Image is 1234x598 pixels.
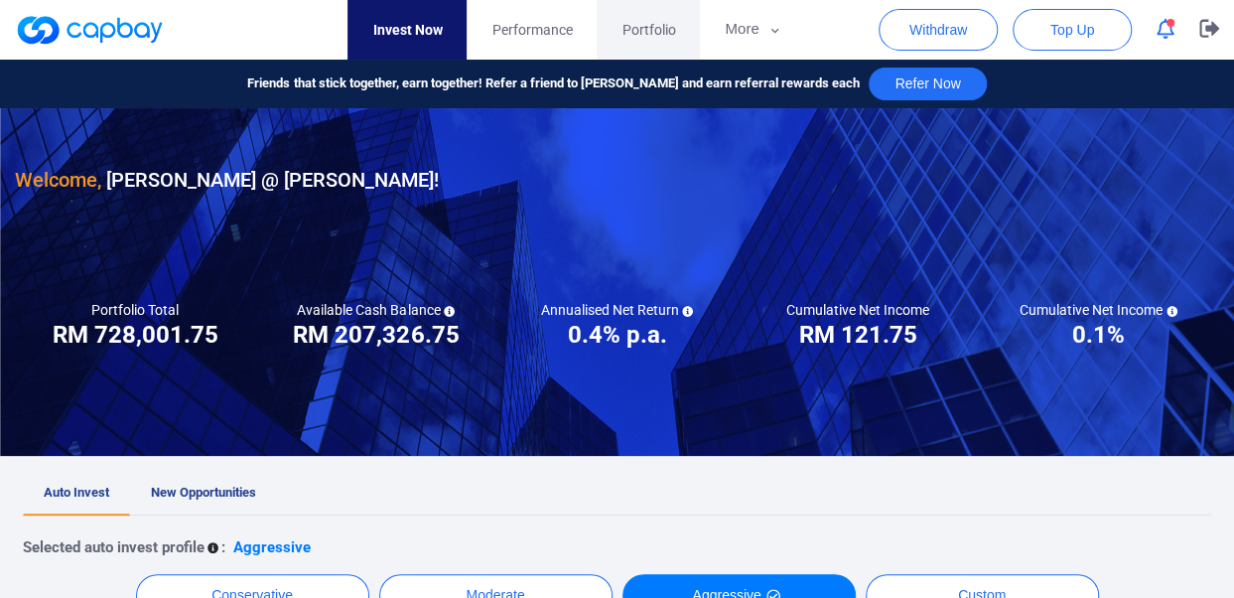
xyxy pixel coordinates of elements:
[869,68,986,100] button: Refer Now
[44,485,109,500] span: Auto Invest
[233,535,311,559] p: Aggressive
[293,319,459,351] h3: RM 207,326.75
[540,301,693,319] h5: Annualised Net Return
[297,301,455,319] h5: Available Cash Balance
[567,319,666,351] h3: 0.4% p.a.
[1050,20,1094,40] span: Top Up
[151,485,256,500] span: New Opportunities
[15,164,439,196] h3: [PERSON_NAME] @ [PERSON_NAME] !
[786,301,929,319] h5: Cumulative Net Income
[15,168,101,192] span: Welcome,
[247,74,859,94] span: Friends that stick together, earn together! Refer a friend to [PERSON_NAME] and earn referral rew...
[879,9,998,51] button: Withdraw
[491,19,572,41] span: Performance
[91,301,179,319] h5: Portfolio Total
[799,319,917,351] h3: RM 121.75
[23,535,205,559] p: Selected auto invest profile
[1013,9,1132,51] button: Top Up
[1020,301,1177,319] h5: Cumulative Net Income
[221,535,225,559] p: :
[1072,319,1125,351] h3: 0.1%
[53,319,218,351] h3: RM 728,001.75
[621,19,675,41] span: Portfolio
